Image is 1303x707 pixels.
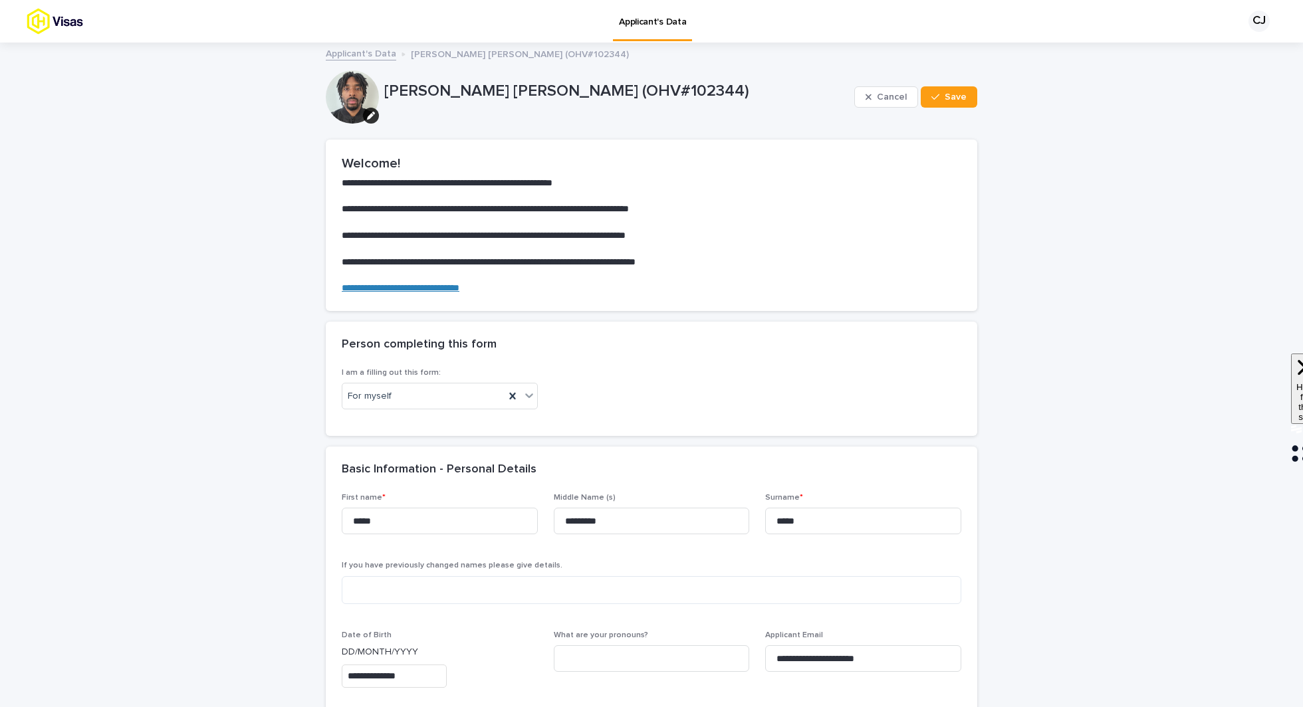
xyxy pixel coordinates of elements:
[342,369,441,377] span: I am a filling out this form:
[342,462,536,477] h2: Basic Information - Personal Details
[877,92,907,102] span: Cancel
[342,631,392,639] span: Date of Birth
[384,82,849,101] p: [PERSON_NAME] [PERSON_NAME] (OHV#102344)
[342,155,961,171] h2: Welcome!
[326,45,396,60] a: Applicant's Data
[342,338,497,352] h2: Person completing this form
[921,86,977,108] button: Save
[765,494,803,502] span: Surname
[1248,11,1270,32] div: CJ
[342,645,538,659] p: DD/MONTH/YYYY
[554,494,616,502] span: Middle Name (s)
[27,8,130,35] img: tx8HrbJQv2PFQx4TXEq5
[945,92,967,102] span: Save
[854,86,918,108] button: Cancel
[342,561,562,569] span: If you have previously changed names please give details.
[765,631,823,639] span: Applicant Email
[411,46,629,60] p: [PERSON_NAME] [PERSON_NAME] (OHV#102344)
[554,631,648,639] span: What are your pronouns?
[348,389,392,403] span: For myself
[342,494,386,502] span: First name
